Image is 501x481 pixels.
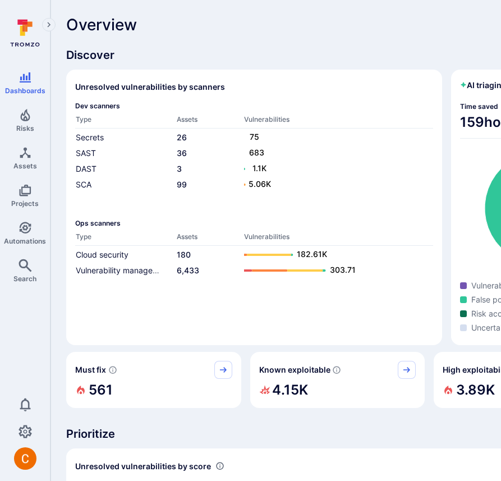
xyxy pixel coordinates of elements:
text: 303.71K [330,265,361,274]
h2: 561 [89,379,113,401]
th: Assets [176,232,243,246]
a: Secrets [76,132,104,142]
a: 3 [177,164,182,173]
span: Risks [16,124,34,132]
span: Automations [4,237,46,245]
span: Dev scanners [75,102,433,110]
a: 99 [177,180,187,189]
span: Must fix [75,364,106,375]
a: SCA [76,180,91,189]
div: Must fix [66,352,241,408]
th: Assets [176,114,243,129]
h2: 4.15K [272,379,308,401]
span: Unresolved vulnerabilities by score [75,461,211,472]
div: Number of vulnerabilities in status 'Open' 'Triaged' and 'In process' grouped by score [215,460,224,472]
span: Projects [11,199,39,208]
span: Overview [66,16,137,34]
a: 6,433 [177,265,199,275]
th: Type [75,232,176,246]
a: Vulnerability management [76,265,171,275]
a: 26 [177,132,187,142]
a: 36 [177,148,187,158]
button: Expand navigation menu [42,18,56,31]
text: 1.1K [252,163,266,173]
a: 75 [244,131,422,144]
text: 683 [249,148,264,157]
h2: Unresolved vulnerabilities by scanners [75,81,225,93]
span: Time saved [460,102,498,111]
div: Camilo Rivera [14,447,36,470]
a: 1.1K [244,162,422,176]
span: Assets [13,162,37,170]
div: Known exploitable [250,352,425,408]
th: Type [75,114,176,129]
span: Search [13,274,36,283]
a: DAST [76,164,96,173]
text: 5.06K [249,179,271,189]
a: Cloud security [76,250,128,259]
svg: Confirmed exploitable by KEV [332,365,341,374]
span: Known exploitable [259,364,330,375]
text: 75 [250,132,259,141]
h2: 3.89K [456,379,495,401]
text: 182.61K [297,249,327,259]
a: 180 [177,250,191,259]
th: Vulnerabilities [243,232,433,246]
i: Expand navigation menu [45,20,53,30]
a: 683 [244,146,422,160]
img: ACg8ocJuq_DPPTkXyD9OlTnVLvDrpObecjcADscmEHLMiTyEnTELew=s96-c [14,447,36,470]
span: Ops scanners [75,219,433,227]
a: SAST [76,148,96,158]
a: 303.71K [244,264,422,277]
span: Dashboards [5,86,45,95]
a: 5.06K [244,178,422,191]
svg: Risk score >=40 , missed SLA [108,365,117,374]
a: 182.61K [244,248,422,262]
th: Vulnerabilities [243,114,433,129]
